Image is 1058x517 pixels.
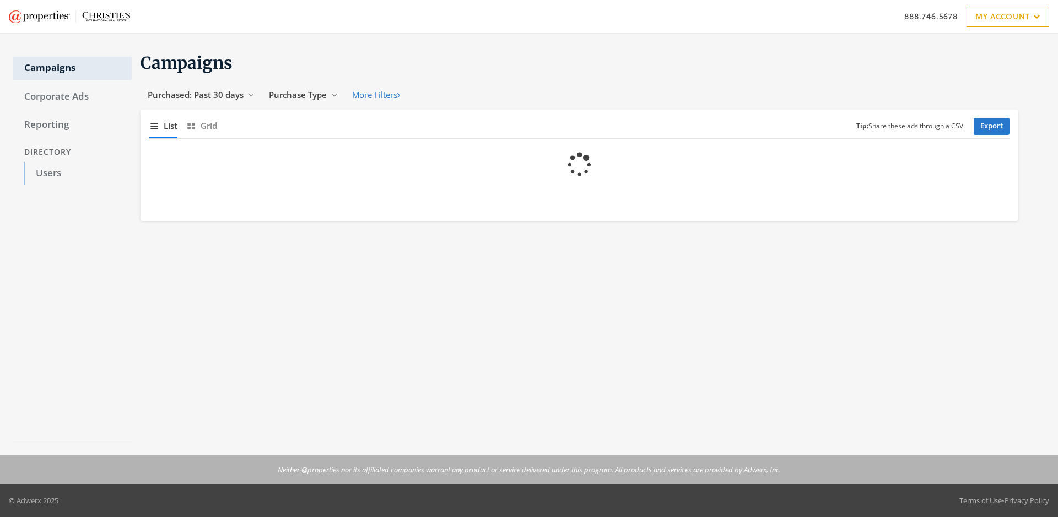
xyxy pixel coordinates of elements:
span: Campaigns [141,52,233,73]
button: More Filters [345,85,407,105]
span: Purchased: Past 30 days [148,89,244,100]
a: Export [974,118,1010,135]
small: Share these ads through a CSV. [856,121,965,132]
a: Campaigns [13,57,132,80]
span: List [164,119,177,132]
div: • [959,495,1049,506]
button: List [149,114,177,138]
a: Users [24,162,132,185]
p: Neither @properties nor its affiliated companies warrant any product or service delivered under t... [278,464,781,475]
div: Directory [13,142,132,162]
a: Terms of Use [959,496,1002,505]
a: Reporting [13,113,132,137]
span: Purchase Type [269,89,327,100]
img: Adwerx [9,10,130,23]
a: 888.746.5678 [904,10,958,22]
button: Purchased: Past 30 days [141,85,262,105]
a: My Account [967,7,1049,27]
a: Corporate Ads [13,85,132,108]
a: Privacy Policy [1005,496,1049,505]
span: Grid [201,119,217,132]
button: Purchase Type [262,85,345,105]
b: Tip: [856,121,868,130]
button: Grid [186,114,217,138]
p: © Adwerx 2025 [9,495,58,506]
